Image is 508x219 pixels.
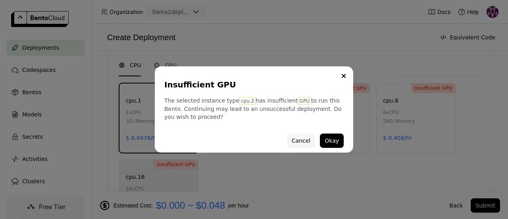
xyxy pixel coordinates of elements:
span: cpu.2 [239,97,256,105]
span: GPU [298,97,311,105]
button: Okay [320,134,344,148]
div: The selected instance type has insufficient to run this Bento. Continuing may lead to an unsucces... [164,97,344,121]
button: Cancel [287,134,315,148]
button: Close [339,71,348,81]
div: dialog [155,66,353,153]
div: Insufficient GPU [164,79,341,90]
